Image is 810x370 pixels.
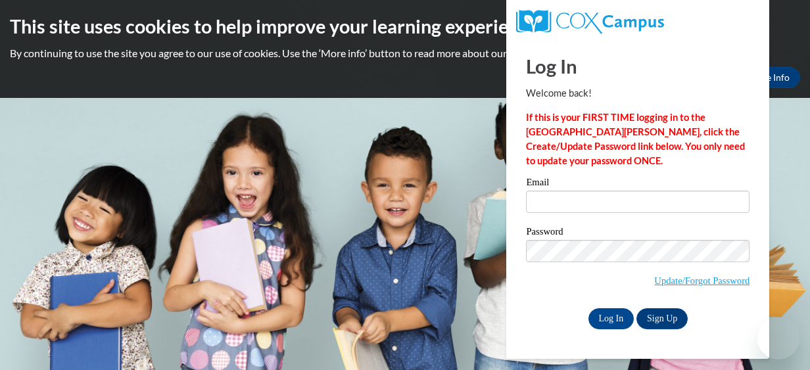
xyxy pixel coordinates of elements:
[588,308,634,329] input: Log In
[526,177,750,191] label: Email
[526,53,750,80] h1: Log In
[526,86,750,101] p: Welcome back!
[757,317,799,359] iframe: Button to launch messaging window
[10,46,800,60] p: By continuing to use the site you agree to our use of cookies. Use the ‘More info’ button to read...
[10,13,800,39] h2: This site uses cookies to help improve your learning experience.
[526,112,745,166] strong: If this is your FIRST TIME logging in to the [GEOGRAPHIC_DATA][PERSON_NAME], click the Create/Upd...
[654,275,750,286] a: Update/Forgot Password
[516,10,663,34] img: COX Campus
[526,227,750,240] label: Password
[636,308,688,329] a: Sign Up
